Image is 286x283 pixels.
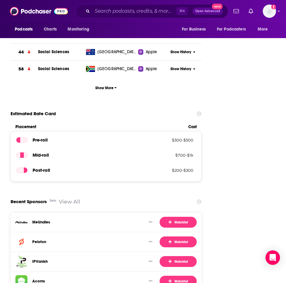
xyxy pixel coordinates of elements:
[170,50,191,55] span: Show History
[265,250,280,265] div: Open Intercom Messenger
[68,25,89,34] span: Monitoring
[63,24,97,35] button: open menu
[169,50,197,55] button: Show History
[138,66,169,72] a: Apple
[271,5,276,9] svg: Add a profile image
[154,138,193,142] p: $ 300 - $ 500
[217,25,246,34] span: For Podcasters
[212,4,223,9] span: New
[32,259,48,264] a: IPVanish
[59,198,80,205] a: View All
[160,256,197,267] button: Watchlist
[11,44,38,60] a: 44
[18,49,24,56] h3: 44
[168,239,188,244] span: Watchlist
[38,49,69,54] a: Social Sciences
[169,67,197,72] button: Show History
[32,220,50,225] a: MeUndies
[33,167,50,173] span: Post -roll
[15,124,183,129] span: Placement
[11,196,54,207] a: Recent SponsorsBeta
[84,49,138,55] a: [GEOGRAPHIC_DATA]
[154,153,193,158] p: $ 700 - $ 1k
[15,255,27,268] img: IPVanish logo
[176,7,188,15] span: ⌘ K
[146,66,157,72] span: Apple
[15,216,27,228] img: MeUndies logo
[10,5,68,17] img: Podchaser - Follow, Share and Rate Podcasts
[38,66,69,71] a: Social Sciences
[32,239,46,244] a: Peloton
[168,259,188,264] span: Watchlist
[178,24,213,35] button: open menu
[258,25,268,34] span: More
[253,24,275,35] button: open menu
[33,137,48,143] span: Pre -roll
[33,152,49,158] span: Mid -roll
[246,6,256,16] a: Show notifications dropdown
[97,49,137,55] span: Australia
[84,66,138,72] a: [GEOGRAPHIC_DATA]
[11,61,38,77] a: 58
[15,236,27,248] img: Peloton logo
[263,5,276,18] img: User Profile
[95,86,117,90] span: Show More
[160,236,197,247] button: Watchlist
[231,6,241,16] a: Show notifications dropdown
[11,24,40,35] button: open menu
[146,259,155,265] button: Show More Button
[170,67,191,72] span: Show History
[146,239,155,245] button: Show More Button
[92,6,176,16] input: Search podcasts, credits, & more...
[213,24,255,35] button: open menu
[18,66,24,73] h3: 58
[146,49,157,55] span: Apple
[11,196,47,207] span: Recent Sponsors
[40,24,60,35] a: Charts
[138,49,169,55] a: Apple
[11,108,56,119] span: Estimated Rate Card
[11,82,202,93] button: Show More
[97,66,137,72] span: South Africa
[168,220,188,225] span: Watchlist
[50,195,56,207] div: Beta
[146,219,155,225] button: Show More Button
[15,25,33,34] span: Podcasts
[154,168,193,173] p: $ 200 - $ 300
[195,10,220,13] span: Open Advanced
[263,5,276,18] span: Logged in as rowan.sullivan
[44,25,57,34] span: Charts
[76,4,228,18] div: Search podcasts, credits, & more...
[160,217,197,228] button: Watchlist
[182,25,206,34] span: For Business
[192,8,223,15] button: Open AdvancedNew
[263,5,276,18] button: Show profile menu
[188,124,197,129] span: Cost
